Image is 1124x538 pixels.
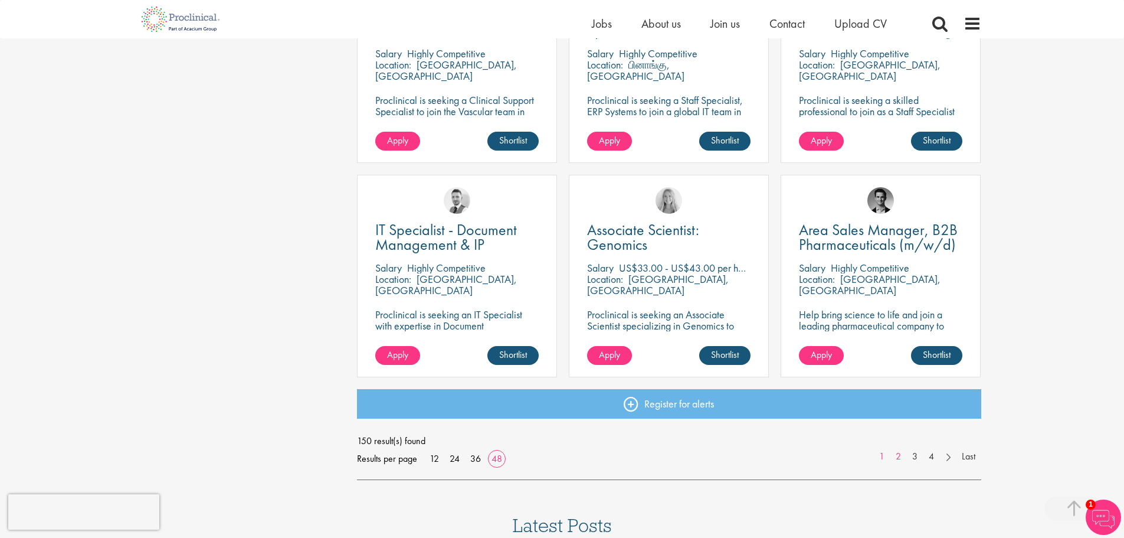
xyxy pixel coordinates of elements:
a: Shortlist [487,132,539,151]
a: Apply [375,346,420,365]
a: IT Specialist - Document Management & IP [375,223,539,252]
a: 24 [445,452,464,465]
iframe: reCAPTCHA [8,494,159,530]
span: Location: [799,272,835,286]
p: Proclinical is seeking a skilled professional to join as a Staff Specialist focusing on ERP Suppl... [799,94,962,139]
span: Results per page [357,450,417,468]
p: Highly Competitive [619,47,697,60]
span: Salary [587,261,614,275]
span: Apply [387,348,408,361]
span: Associate Scientist: Genomics [587,220,699,255]
p: Highly Competitive [831,261,909,275]
img: Max Slevogt [867,187,894,214]
a: 4 [923,450,940,464]
p: Help bring science to life and join a leading pharmaceutical company to play a key role in drivin... [799,309,962,354]
span: Apply [599,348,620,361]
a: 12 [425,452,443,465]
p: [GEOGRAPHIC_DATA], [GEOGRAPHIC_DATA] [587,272,729,297]
span: Apply [387,134,408,146]
p: Proclinical is seeking an Associate Scientist specializing in Genomics to join a dynamic team in ... [587,309,751,365]
a: Apply [587,132,632,151]
p: [GEOGRAPHIC_DATA], [GEOGRAPHIC_DATA] [375,272,517,297]
span: 1 [1086,500,1096,510]
span: Salary [375,261,402,275]
a: 48 [487,452,506,465]
a: 1 [873,450,890,464]
a: Associate Scientist: Genomics [587,223,751,252]
span: Area Sales Manager, B2B Pharmaceuticals (m/w/d) [799,220,958,255]
a: 36 [466,452,485,465]
span: Location: [587,272,623,286]
a: Shortlist [911,346,962,365]
span: IT Specialist - Document Management & IP [375,220,517,255]
a: Shortlist [911,132,962,151]
p: Highly Competitive [407,47,486,60]
span: Location: [799,58,835,71]
a: Apply [587,346,632,365]
a: Join us [710,16,740,31]
span: Location: [375,58,411,71]
a: Shortlist [699,346,751,365]
a: Jobs [592,16,612,31]
p: பினாங்கு, [GEOGRAPHIC_DATA] [587,58,684,83]
p: Highly Competitive [407,261,486,275]
span: Apply [811,134,832,146]
a: Area Sales Manager, B2B Pharmaceuticals (m/w/d) [799,223,962,252]
span: Location: [375,272,411,286]
a: 3 [906,450,923,464]
span: Salary [375,47,402,60]
p: [GEOGRAPHIC_DATA], [GEOGRAPHIC_DATA] [799,58,941,83]
a: Last [956,450,981,464]
p: [GEOGRAPHIC_DATA], [GEOGRAPHIC_DATA] [375,58,517,83]
p: Highly Competitive [831,47,909,60]
a: Shortlist [487,346,539,365]
span: Salary [587,47,614,60]
span: Salary [799,47,825,60]
a: Apply [799,132,844,151]
a: Contact [769,16,805,31]
a: About us [641,16,681,31]
a: Upload CV [834,16,887,31]
a: Apply [375,132,420,151]
a: Apply [799,346,844,365]
img: Shannon Briggs [656,187,682,214]
a: Register for alerts [357,389,981,419]
p: Proclinical is seeking a Staff Specialist, ERP Systems to join a global IT team in [GEOGRAPHIC_DA... [587,94,751,139]
p: Proclinical is seeking a Clinical Support Specialist to join the Vascular team in [GEOGRAPHIC_DAT... [375,94,539,151]
span: Apply [599,134,620,146]
p: Proclinical is seeking an IT Specialist with expertise in Document Management and Intellectual Pr... [375,309,539,354]
img: Chatbot [1086,500,1121,535]
a: Shortlist [699,132,751,151]
span: Salary [799,261,825,275]
img: Giovanni Esposito [444,187,470,214]
span: Apply [811,348,832,361]
span: 150 result(s) found [357,432,981,450]
p: US$33.00 - US$43.00 per hour [619,261,751,275]
p: [GEOGRAPHIC_DATA], [GEOGRAPHIC_DATA] [799,272,941,297]
span: Location: [587,58,623,71]
a: 2 [890,450,907,464]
